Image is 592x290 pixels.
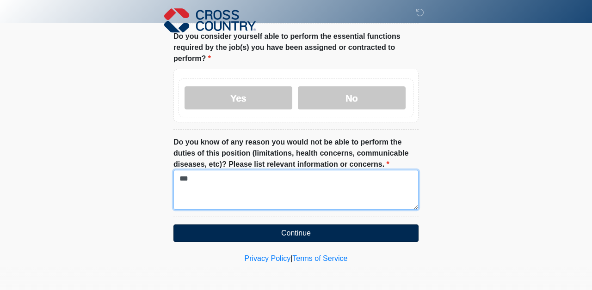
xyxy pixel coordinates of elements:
[292,254,347,262] a: Terms of Service
[298,86,406,109] label: No
[173,224,419,242] button: Continue
[185,86,292,109] label: Yes
[173,137,419,170] label: Do you know of any reason you would not be able to perform the duties of this position (limitatio...
[173,31,419,64] label: Do you consider yourself able to perform the essential functions required by the job(s) you have ...
[290,254,292,262] a: |
[245,254,291,262] a: Privacy Policy
[164,7,256,34] img: Cross Country Logo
